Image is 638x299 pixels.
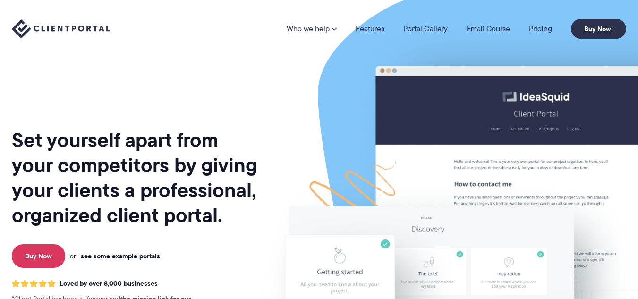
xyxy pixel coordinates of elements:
a: Features [356,25,384,33]
a: Buy Now [12,244,65,268]
span: or [70,252,76,260]
span: Loved by over 8,000 businesses [60,280,158,288]
a: Buy Now! [571,19,626,39]
a: Portal Gallery [403,25,448,33]
a: see some example portals [81,252,160,260]
a: Pricing [529,25,552,33]
a: Who we help [287,25,337,33]
h1: Set yourself apart from your competitors by giving your clients a professional, organized client ... [12,128,257,228]
a: Email Course [467,25,510,33]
